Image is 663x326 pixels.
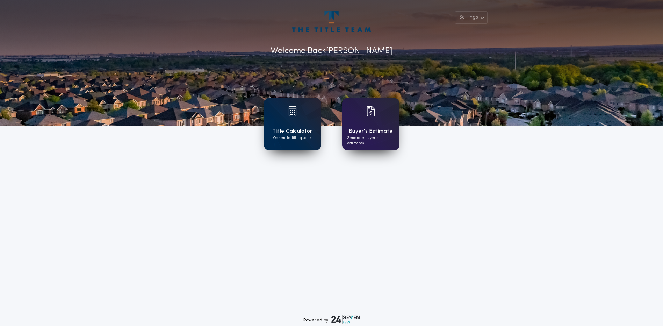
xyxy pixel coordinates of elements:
[273,135,311,141] p: Generate title quotes
[455,11,488,24] button: Settings
[367,106,375,116] img: card icon
[303,315,360,324] div: Powered by
[271,45,392,57] p: Welcome Back [PERSON_NAME]
[349,127,392,135] h1: Buyer's Estimate
[272,127,312,135] h1: Title Calculator
[288,106,297,116] img: card icon
[292,11,370,32] img: account-logo
[331,315,360,324] img: logo
[342,98,399,150] a: card iconBuyer's EstimateGenerate buyer's estimates
[264,98,321,150] a: card iconTitle CalculatorGenerate title quotes
[347,135,395,146] p: Generate buyer's estimates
